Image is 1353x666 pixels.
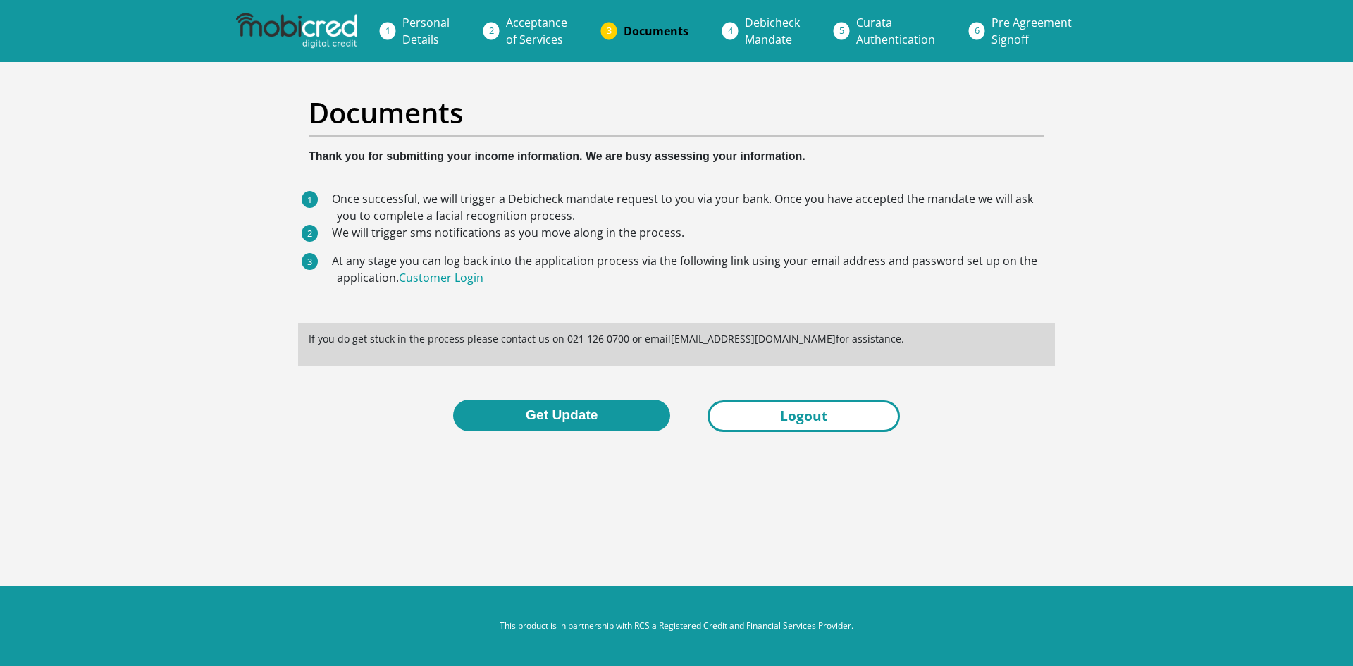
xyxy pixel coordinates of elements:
[337,224,1044,241] li: We will trigger sms notifications as you move along in the process.
[453,400,670,431] button: Get Update
[399,270,483,285] a: Customer Login
[734,8,811,54] a: DebicheckMandate
[495,8,579,54] a: Acceptanceof Services
[337,252,1044,286] li: At any stage you can log back into the application process via the following link using your emai...
[991,15,1072,47] span: Pre Agreement Signoff
[309,150,805,162] b: Thank you for submitting your income information. We are busy assessing your information.
[391,8,461,54] a: PersonalDetails
[309,96,1044,130] h2: Documents
[980,8,1083,54] a: Pre AgreementSignoff
[236,13,357,49] img: mobicred logo
[745,15,800,47] span: Debicheck Mandate
[402,15,450,47] span: Personal Details
[845,8,946,54] a: CurataAuthentication
[285,619,1068,632] p: This product is in partnership with RCS a Registered Credit and Financial Services Provider.
[624,23,688,39] span: Documents
[309,331,1044,346] p: If you do get stuck in the process please contact us on 021 126 0700 or email [EMAIL_ADDRESS][DOM...
[708,400,900,432] a: Logout
[506,15,567,47] span: Acceptance of Services
[856,15,935,47] span: Curata Authentication
[612,17,700,45] a: Documents
[337,190,1044,224] li: Once successful, we will trigger a Debicheck mandate request to you via your bank. Once you have ...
